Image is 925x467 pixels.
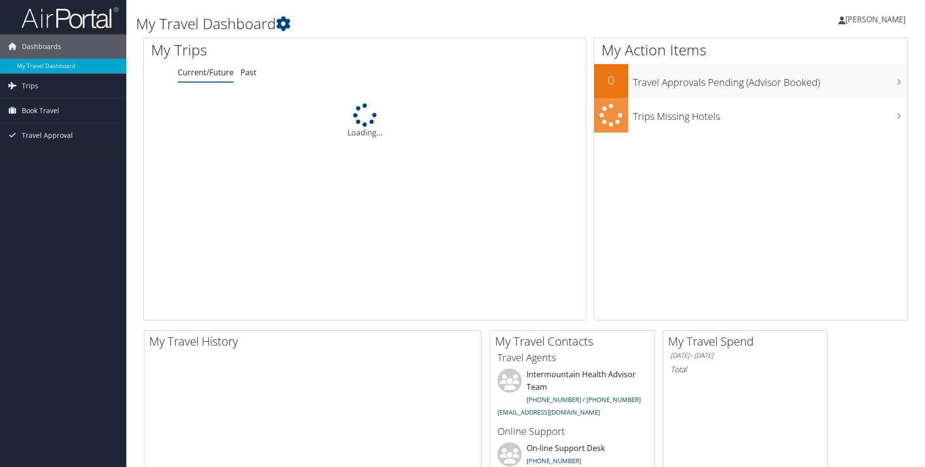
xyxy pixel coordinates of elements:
[21,6,119,29] img: airportal-logo.png
[497,351,647,365] h3: Travel Agents
[495,333,654,350] h2: My Travel Contacts
[22,123,73,148] span: Travel Approval
[633,71,908,89] h3: Travel Approvals Pending (Advisor Booked)
[670,351,820,360] h6: [DATE] - [DATE]
[151,40,394,60] h1: My Trips
[527,456,581,465] a: [PHONE_NUMBER]
[22,74,38,98] span: Trips
[594,72,628,88] h2: 0
[670,364,820,375] h6: Total
[136,14,655,34] h1: My Travel Dashboard
[493,368,652,420] li: Intermountain Health Advisor Team
[633,105,908,123] h3: Trips Missing Hotels
[668,333,827,350] h2: My Travel Spend
[149,333,481,350] h2: My Travel History
[594,64,908,98] a: 0Travel Approvals Pending (Advisor Booked)
[845,14,906,25] span: [PERSON_NAME]
[22,34,61,59] span: Dashboards
[527,395,641,404] a: [PHONE_NUMBER] / [PHONE_NUMBER]
[497,408,600,417] a: [EMAIL_ADDRESS][DOMAIN_NAME]
[594,98,908,133] a: Trips Missing Hotels
[144,103,586,138] div: Loading...
[594,40,908,60] h1: My Action Items
[839,5,915,34] a: [PERSON_NAME]
[240,67,257,78] a: Past
[178,67,234,78] a: Current/Future
[22,99,59,123] span: Book Travel
[497,425,647,438] h3: Online Support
